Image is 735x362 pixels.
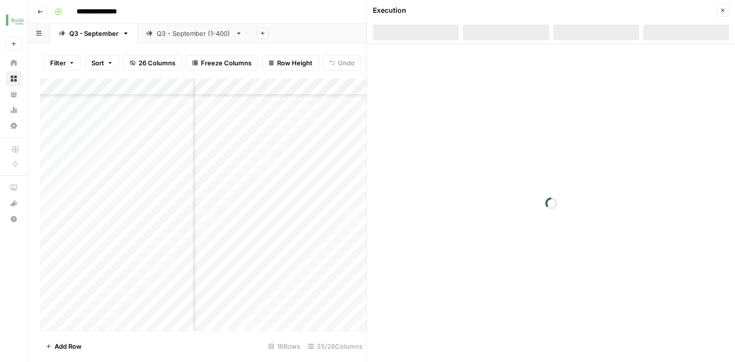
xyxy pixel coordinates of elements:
[85,55,119,71] button: Sort
[44,55,81,71] button: Filter
[50,58,66,68] span: Filter
[55,341,82,351] span: Add Row
[157,28,231,38] div: Q3 - September (1-400)
[6,11,24,29] img: Buildium Logo
[6,118,22,134] a: Settings
[6,55,22,71] a: Home
[139,58,175,68] span: 26 Columns
[6,195,22,211] button: What's new?
[40,338,87,354] button: Add Row
[138,24,251,43] a: Q3 - September (1-400)
[201,58,252,68] span: Freeze Columns
[338,58,355,68] span: Undo
[91,58,104,68] span: Sort
[6,86,22,102] a: Your Data
[323,55,361,71] button: Undo
[6,196,21,211] div: What's new?
[304,338,367,354] div: 25/26 Columns
[277,58,312,68] span: Row Height
[186,55,258,71] button: Freeze Columns
[373,5,406,15] div: Execution
[69,28,118,38] div: Q3 - September
[6,8,22,32] button: Workspace: Buildium
[123,55,182,71] button: 26 Columns
[264,338,304,354] div: 16 Rows
[6,102,22,118] a: Usage
[6,211,22,227] button: Help + Support
[6,71,22,86] a: Browse
[50,24,138,43] a: Q3 - September
[6,180,22,195] a: AirOps Academy
[262,55,319,71] button: Row Height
